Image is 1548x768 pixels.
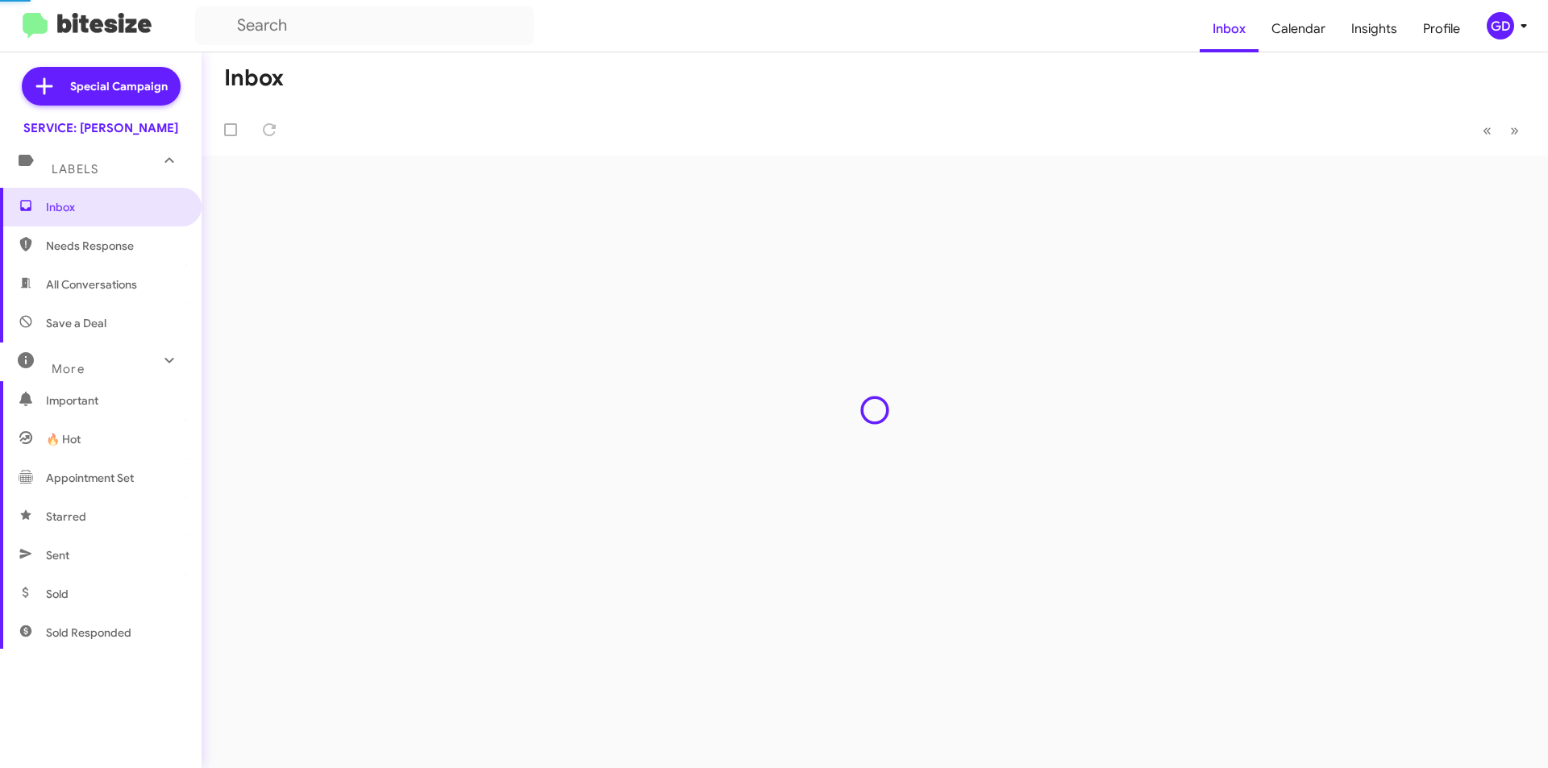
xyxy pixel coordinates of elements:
[1473,12,1530,39] button: GD
[22,67,181,106] a: Special Campaign
[46,199,183,215] span: Inbox
[46,431,81,447] span: 🔥 Hot
[195,6,534,45] input: Search
[46,625,131,641] span: Sold Responded
[52,162,98,176] span: Labels
[46,470,134,486] span: Appointment Set
[46,315,106,331] span: Save a Deal
[46,276,137,293] span: All Conversations
[70,78,168,94] span: Special Campaign
[1487,12,1514,39] div: GD
[46,509,86,525] span: Starred
[1500,114,1529,147] button: Next
[1510,120,1519,140] span: »
[1474,114,1529,147] nav: Page navigation example
[224,65,284,91] h1: Inbox
[46,586,69,602] span: Sold
[1200,6,1259,52] a: Inbox
[46,392,183,409] span: Important
[1410,6,1473,52] a: Profile
[23,120,178,136] div: SERVICE: [PERSON_NAME]
[1259,6,1338,52] a: Calendar
[46,547,69,563] span: Sent
[1473,114,1501,147] button: Previous
[1338,6,1410,52] a: Insights
[52,362,85,376] span: More
[1483,120,1492,140] span: «
[46,238,183,254] span: Needs Response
